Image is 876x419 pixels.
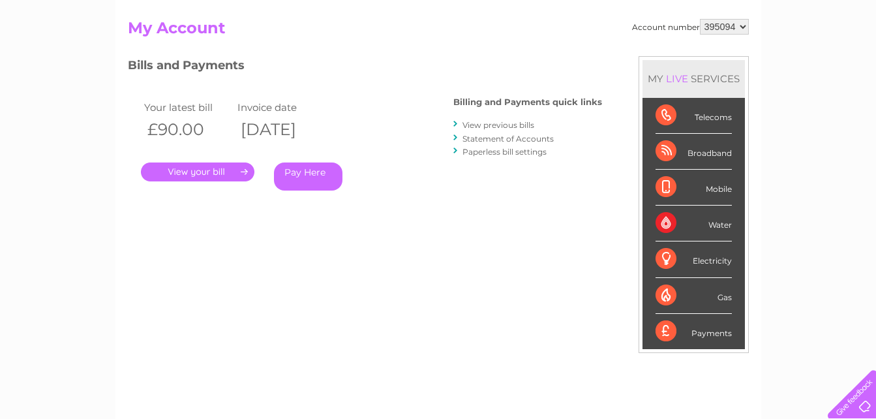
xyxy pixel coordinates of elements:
[141,116,235,143] th: £90.00
[274,163,342,191] a: Pay Here
[462,147,547,157] a: Paperless bill settings
[656,241,732,277] div: Electricity
[462,120,534,130] a: View previous bills
[234,99,328,116] td: Invoice date
[646,55,671,65] a: Water
[128,56,602,79] h3: Bills and Payments
[656,314,732,349] div: Payments
[234,116,328,143] th: [DATE]
[642,60,745,97] div: MY SERVICES
[656,134,732,170] div: Broadband
[130,7,747,63] div: Clear Business is a trading name of Verastar Limited (registered in [GEOGRAPHIC_DATA] No. 3667643...
[679,55,708,65] a: Energy
[128,19,749,44] h2: My Account
[632,19,749,35] div: Account number
[663,72,691,85] div: LIVE
[141,163,254,181] a: .
[630,7,720,23] a: 0333 014 3131
[833,55,864,65] a: Log out
[789,55,821,65] a: Contact
[763,55,781,65] a: Blog
[656,206,732,241] div: Water
[31,34,97,74] img: logo.png
[656,278,732,314] div: Gas
[716,55,755,65] a: Telecoms
[656,170,732,206] div: Mobile
[462,134,554,144] a: Statement of Accounts
[453,97,602,107] h4: Billing and Payments quick links
[141,99,235,116] td: Your latest bill
[656,98,732,134] div: Telecoms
